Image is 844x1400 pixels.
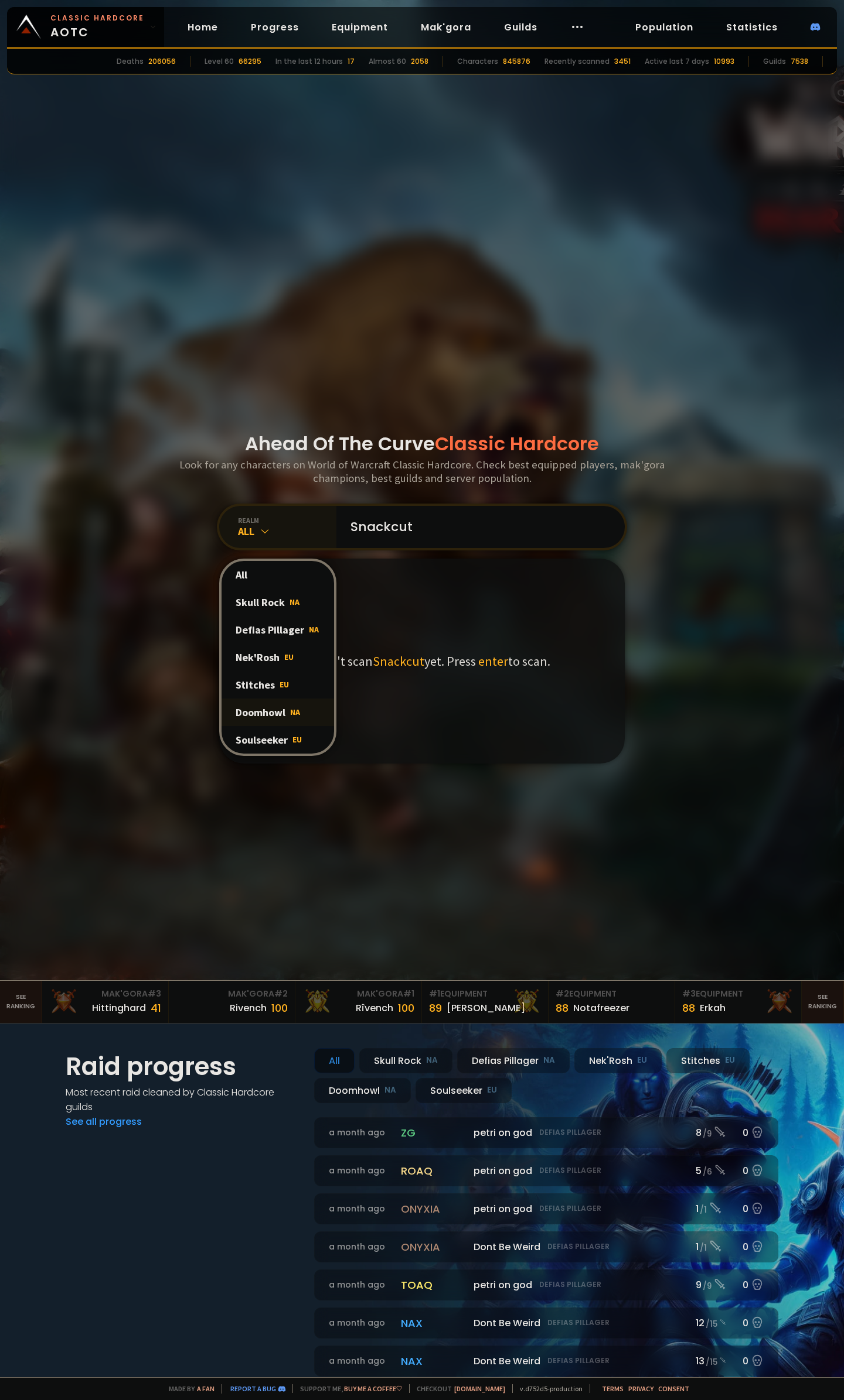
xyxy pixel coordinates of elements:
span: Classic Hardcore [435,430,599,457]
div: 41 [151,1000,161,1016]
a: Terms [602,1384,624,1393]
div: Rîvench [356,1001,393,1015]
div: 845876 [503,56,530,67]
span: # 2 [556,988,569,999]
p: We didn't scan yet. Press to scan. [294,653,550,669]
small: Classic Hardcore [50,13,144,23]
span: Support me, [292,1384,402,1393]
h1: Ahead Of The Curve [245,430,599,458]
div: 66295 [239,56,261,67]
div: Defias Pillager [457,1048,570,1073]
span: v. d752d5 - production [512,1384,583,1393]
div: Doomhowl [222,699,334,726]
span: Made by [162,1384,215,1393]
small: NA [543,1055,555,1066]
span: # 1 [429,988,440,999]
div: Mak'Gora [49,988,161,1000]
div: 89 [429,1000,442,1016]
a: Seeranking [802,981,844,1023]
div: Equipment [556,988,668,1000]
div: 17 [348,56,355,67]
a: Home [178,15,227,39]
div: Equipment [429,988,541,1000]
div: Soulseeker [222,726,334,754]
a: a fan [197,1384,215,1393]
span: # 3 [148,988,161,999]
a: a month agotoaqpetri on godDefias Pillager9 /90 [314,1269,778,1300]
div: Defias Pillager [222,616,334,643]
div: 3451 [614,56,631,67]
a: #1Equipment89[PERSON_NAME] [422,981,549,1023]
a: [DOMAIN_NAME] [454,1384,505,1393]
div: 100 [398,1000,414,1016]
span: enter [478,653,508,669]
small: EU [487,1084,497,1096]
span: NA [290,707,300,717]
span: EU [284,652,294,662]
div: Deaths [117,56,144,67]
div: 7538 [791,56,808,67]
a: a month agozgpetri on godDefias Pillager8 /90 [314,1117,778,1148]
a: Equipment [322,15,397,39]
span: NA [309,624,319,635]
div: 206056 [148,56,176,67]
span: # 2 [274,988,288,999]
a: Mak'Gora#2Rivench100 [169,981,295,1023]
a: Privacy [628,1384,654,1393]
div: Equipment [682,988,794,1000]
div: All [238,525,336,538]
div: Almost 60 [369,56,406,67]
small: EU [725,1055,735,1066]
div: Active last 7 days [645,56,709,67]
a: Mak'Gora#3Hittinghard41 [42,981,169,1023]
div: Stitches [666,1048,750,1073]
div: Stitches [222,671,334,699]
small: EU [637,1055,647,1066]
a: Guilds [495,15,547,39]
span: Checkout [409,1384,505,1393]
a: Progress [241,15,308,39]
a: #3Equipment88Erkah [675,981,802,1023]
div: Doomhowl [314,1078,411,1103]
span: NA [290,597,300,607]
span: Snackcut [373,653,424,669]
a: See all progress [66,1115,142,1128]
a: a month agoonyxiapetri on godDefias Pillager1 /10 [314,1193,778,1224]
div: [PERSON_NAME] [447,1001,525,1015]
div: 10993 [714,56,734,67]
div: Nek'Rosh [222,643,334,671]
div: All [222,561,334,588]
div: 2058 [411,56,428,67]
div: Skull Rock [222,588,334,616]
h4: Most recent raid cleaned by Classic Hardcore guilds [66,1085,300,1114]
div: Skull Rock [359,1048,452,1073]
div: In the last 12 hours [275,56,343,67]
div: realm [238,516,336,525]
div: 88 [556,1000,569,1016]
small: NA [426,1055,438,1066]
a: Buy me a coffee [344,1384,402,1393]
a: Report a bug [230,1384,276,1393]
a: a month agonaxDont Be WeirdDefias Pillager12 /150 [314,1307,778,1339]
div: Recently scanned [544,56,610,67]
div: Hittinghard [92,1001,146,1015]
a: a month agonaxDont Be WeirdDefias Pillager13 /150 [314,1346,778,1377]
a: Consent [658,1384,689,1393]
div: Soulseeker [416,1078,512,1103]
a: #2Equipment88Notafreezer [549,981,675,1023]
span: AOTC [50,13,144,41]
div: Erkah [700,1001,726,1015]
div: Guilds [763,56,786,67]
span: # 3 [682,988,696,999]
div: Level 60 [205,56,234,67]
small: NA [384,1084,396,1096]
a: Mak'Gora#1Rîvench100 [295,981,422,1023]
div: Rivench [230,1001,267,1015]
a: a month agoonyxiaDont Be WeirdDefias Pillager1 /10 [314,1231,778,1262]
a: Classic HardcoreAOTC [7,7,164,47]
a: Mak'gora [411,15,481,39]
h1: Raid progress [66,1048,300,1085]
h3: Look for any characters on World of Warcraft Classic Hardcore. Check best equipped players, mak'g... [175,458,669,485]
div: Mak'Gora [302,988,414,1000]
span: # 1 [403,988,414,999]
